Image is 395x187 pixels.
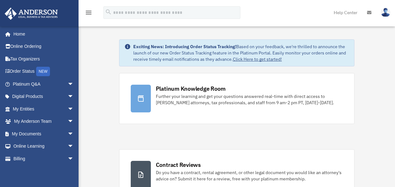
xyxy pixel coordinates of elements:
[381,8,390,17] img: User Pic
[4,165,83,178] a: Events Calendar
[133,43,349,62] div: Based on your feedback, we're thrilled to announce the launch of our new Order Status Tracking fe...
[85,9,92,16] i: menu
[68,90,80,103] span: arrow_drop_down
[68,115,80,128] span: arrow_drop_down
[119,73,355,124] a: Platinum Knowledge Room Further your learning and get your questions answered real-time with dire...
[4,78,83,90] a: Platinum Q&Aarrow_drop_down
[85,11,92,16] a: menu
[4,103,83,115] a: My Entitiesarrow_drop_down
[68,152,80,165] span: arrow_drop_down
[4,28,80,40] a: Home
[156,93,343,106] div: Further your learning and get your questions answered real-time with direct access to [PERSON_NAM...
[68,140,80,153] span: arrow_drop_down
[156,169,343,182] div: Do you have a contract, rental agreement, or other legal document you would like an attorney's ad...
[4,40,83,53] a: Online Ordering
[4,152,83,165] a: Billingarrow_drop_down
[68,103,80,116] span: arrow_drop_down
[156,85,226,93] div: Platinum Knowledge Room
[4,127,83,140] a: My Documentsarrow_drop_down
[233,56,282,62] a: Click Here to get started!
[4,90,83,103] a: Digital Productsarrow_drop_down
[68,78,80,91] span: arrow_drop_down
[133,44,236,49] strong: Exciting News: Introducing Order Status Tracking!
[4,115,83,128] a: My Anderson Teamarrow_drop_down
[105,8,112,15] i: search
[4,53,83,65] a: Tax Organizers
[3,8,60,20] img: Anderson Advisors Platinum Portal
[156,161,201,169] div: Contract Reviews
[4,65,83,78] a: Order StatusNEW
[36,67,50,76] div: NEW
[68,127,80,140] span: arrow_drop_down
[4,140,83,153] a: Online Learningarrow_drop_down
